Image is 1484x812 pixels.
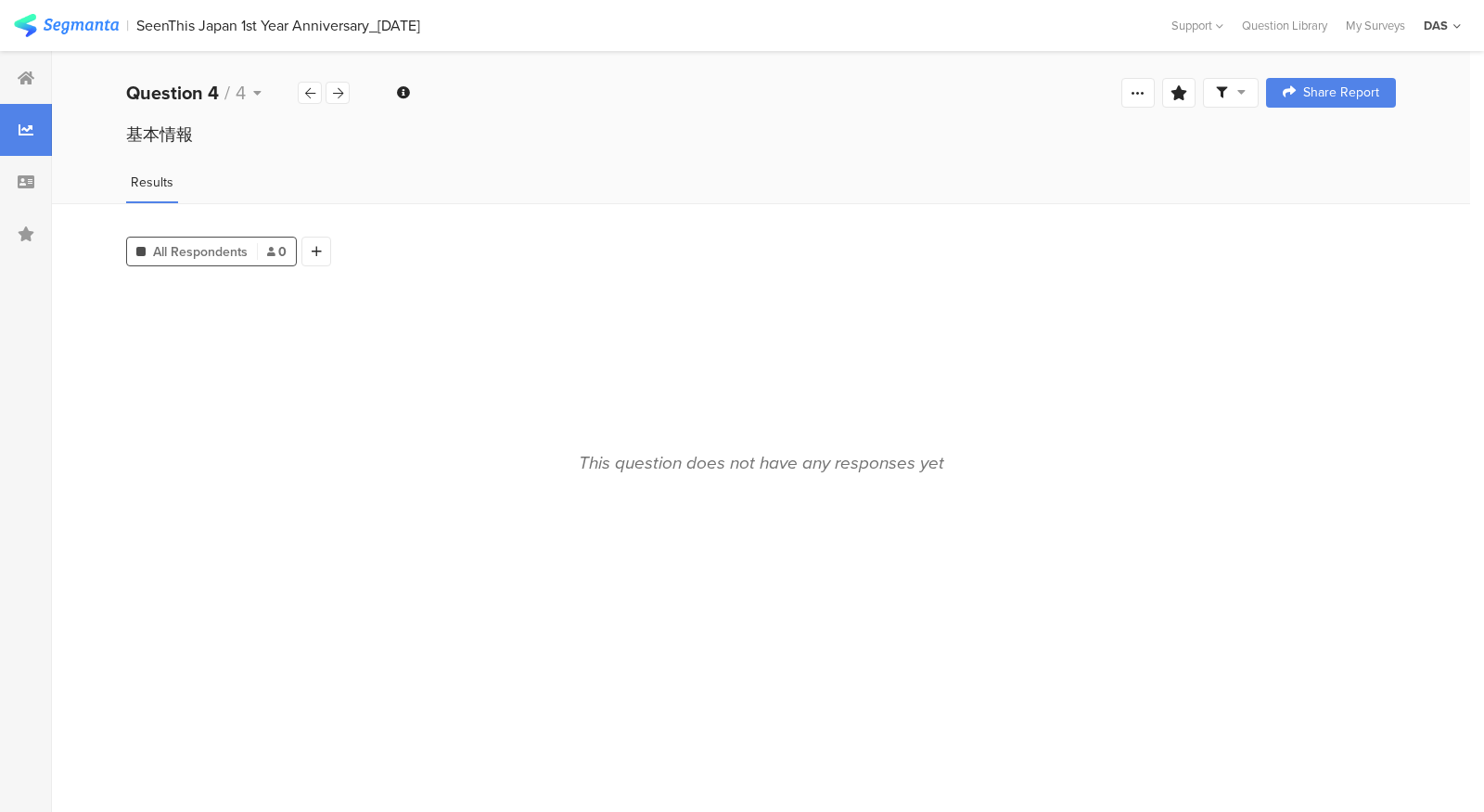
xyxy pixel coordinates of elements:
[131,173,173,192] span: Results
[14,14,119,37] img: segmanta logo
[224,79,230,107] span: /
[1233,17,1337,34] a: Question Library
[136,17,420,34] div: SeenThis Japan 1st Year Anniversary_[DATE]
[267,242,287,262] span: 0
[1424,17,1448,34] div: DAS
[1171,11,1223,40] div: Support
[1303,86,1379,99] span: Share Report
[579,449,944,476] div: This question does not have any responses yet
[1337,17,1414,34] a: My Surveys
[126,79,219,107] b: Question 4
[236,79,246,107] span: 4
[126,122,1396,147] div: 基本情報
[153,242,248,262] span: All Respondents
[126,15,129,36] div: |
